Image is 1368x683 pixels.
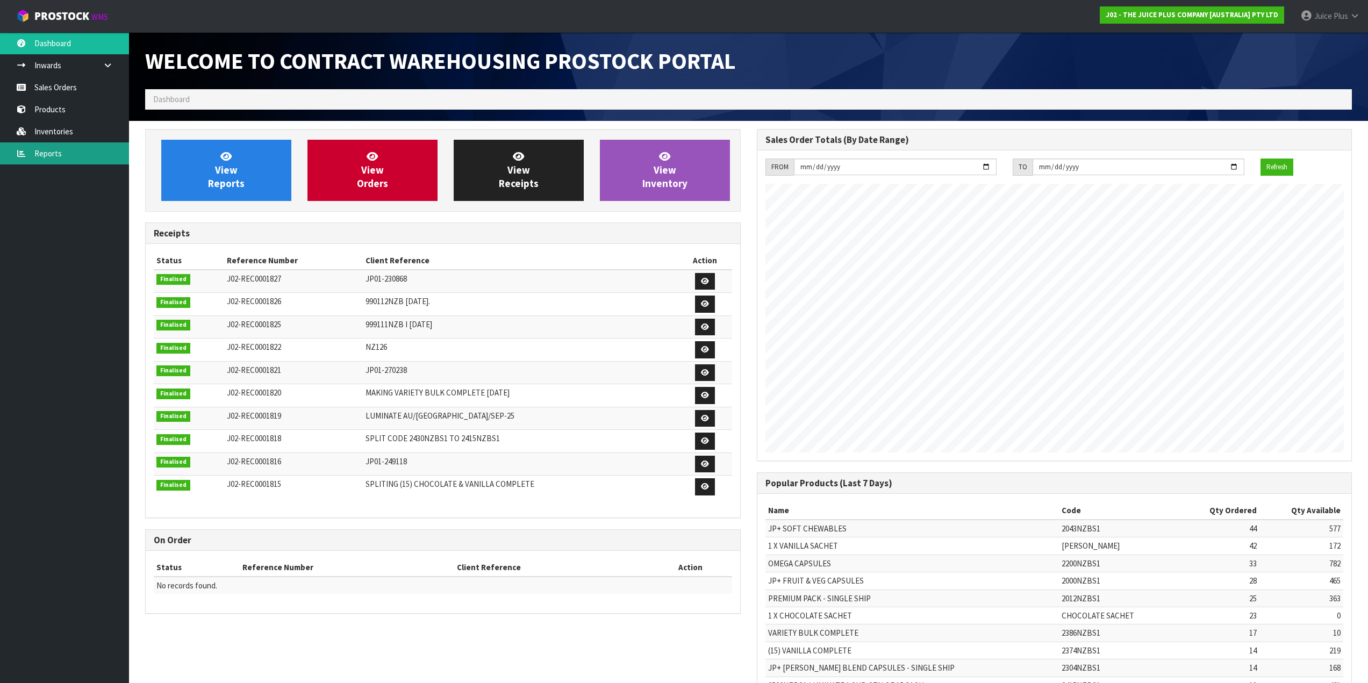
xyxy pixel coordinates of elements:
[765,607,1059,624] td: 1 X CHOCOLATE SACHET
[366,456,407,466] span: JP01-249118
[156,457,190,468] span: Finalised
[227,387,281,398] span: J02-REC0001820
[1179,659,1259,677] td: 14
[366,411,514,421] span: LUMINATE AU/[GEOGRAPHIC_DATA]/SEP-25
[227,365,281,375] span: J02-REC0001821
[224,252,362,269] th: Reference Number
[154,577,732,594] td: No records found.
[1259,537,1343,555] td: 172
[34,9,89,23] span: ProStock
[227,342,281,352] span: J02-REC0001822
[227,274,281,284] span: J02-REC0001827
[765,520,1059,537] td: JP+ SOFT CHEWABLES
[366,319,432,329] span: 999111NZB I [DATE]
[1059,520,1178,537] td: 2043NZBS1
[227,296,281,306] span: J02-REC0001826
[1059,642,1178,659] td: 2374NZBS1
[1179,589,1259,607] td: 25
[1059,659,1178,677] td: 2304NZBS1
[1059,624,1178,642] td: 2386NZBS1
[1179,642,1259,659] td: 14
[1059,607,1178,624] td: CHOCOLATE SACHET
[307,140,438,201] a: ViewOrders
[765,659,1059,677] td: JP+ [PERSON_NAME] BLEND CAPSULES - SINGLE SHIP
[454,140,584,201] a: ViewReceipts
[1059,572,1178,589] td: 2000NZBS1
[1179,572,1259,589] td: 28
[156,389,190,399] span: Finalised
[366,479,534,489] span: SPLITING (15) CHOCOLATE & VANILLA COMPLETE
[1179,607,1259,624] td: 23
[1259,642,1343,659] td: 219
[366,274,407,284] span: JP01-230868
[156,343,190,354] span: Finalised
[240,559,454,576] th: Reference Number
[366,365,407,375] span: JP01-270238
[161,140,291,201] a: ViewReports
[765,572,1059,589] td: JP+ FRUIT & VEG CAPSULES
[1314,11,1332,21] span: Juice
[227,319,281,329] span: J02-REC0001825
[1179,502,1259,519] th: Qty Ordered
[156,274,190,285] span: Finalised
[765,159,794,176] div: FROM
[1013,159,1033,176] div: TO
[600,140,730,201] a: ViewInventory
[154,535,732,545] h3: On Order
[153,94,190,104] span: Dashboard
[156,297,190,308] span: Finalised
[208,150,245,190] span: View Reports
[678,252,732,269] th: Action
[765,624,1059,642] td: VARIETY BULK COMPLETE
[357,150,388,190] span: View Orders
[1179,555,1259,572] td: 33
[227,456,281,466] span: J02-REC0001816
[366,433,500,443] span: SPLIT CODE 2430NZBS1 TO 2415NZBS1
[1259,607,1343,624] td: 0
[1179,537,1259,555] td: 42
[1059,537,1178,555] td: [PERSON_NAME]
[1179,520,1259,537] td: 44
[499,150,539,190] span: View Receipts
[156,411,190,422] span: Finalised
[1059,502,1178,519] th: Code
[227,479,281,489] span: J02-REC0001815
[765,537,1059,555] td: 1 X VANILLA SACHET
[765,478,1344,488] h3: Popular Products (Last 7 Days)
[765,502,1059,519] th: Name
[227,411,281,421] span: J02-REC0001819
[363,252,678,269] th: Client Reference
[1259,659,1343,677] td: 168
[1179,624,1259,642] td: 17
[154,252,224,269] th: Status
[16,9,30,23] img: cube-alt.png
[1259,572,1343,589] td: 465
[156,365,190,376] span: Finalised
[1259,520,1343,537] td: 577
[156,480,190,491] span: Finalised
[366,387,510,398] span: MAKING VARIETY BULK COMPLETE [DATE]
[1259,624,1343,642] td: 10
[454,559,649,576] th: Client Reference
[1106,10,1278,19] strong: J02 - THE JUICE PLUS COMPANY [AUSTRALIA] PTY LTD
[649,559,732,576] th: Action
[1259,589,1343,607] td: 363
[91,12,108,22] small: WMS
[1334,11,1348,21] span: Plus
[145,47,736,75] span: Welcome to Contract Warehousing ProStock Portal
[156,320,190,330] span: Finalised
[1259,502,1343,519] th: Qty Available
[765,135,1344,145] h3: Sales Order Totals (By Date Range)
[765,589,1059,607] td: PREMIUM PACK - SINGLE SHIP
[765,642,1059,659] td: (15) VANILLA COMPLETE
[156,434,190,445] span: Finalised
[154,559,240,576] th: Status
[1059,555,1178,572] td: 2200NZBS1
[154,228,732,239] h3: Receipts
[366,296,430,306] span: 990112NZB [DATE].
[227,433,281,443] span: J02-REC0001818
[1059,589,1178,607] td: 2012NZBS1
[1259,555,1343,572] td: 782
[642,150,687,190] span: View Inventory
[1260,159,1293,176] button: Refresh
